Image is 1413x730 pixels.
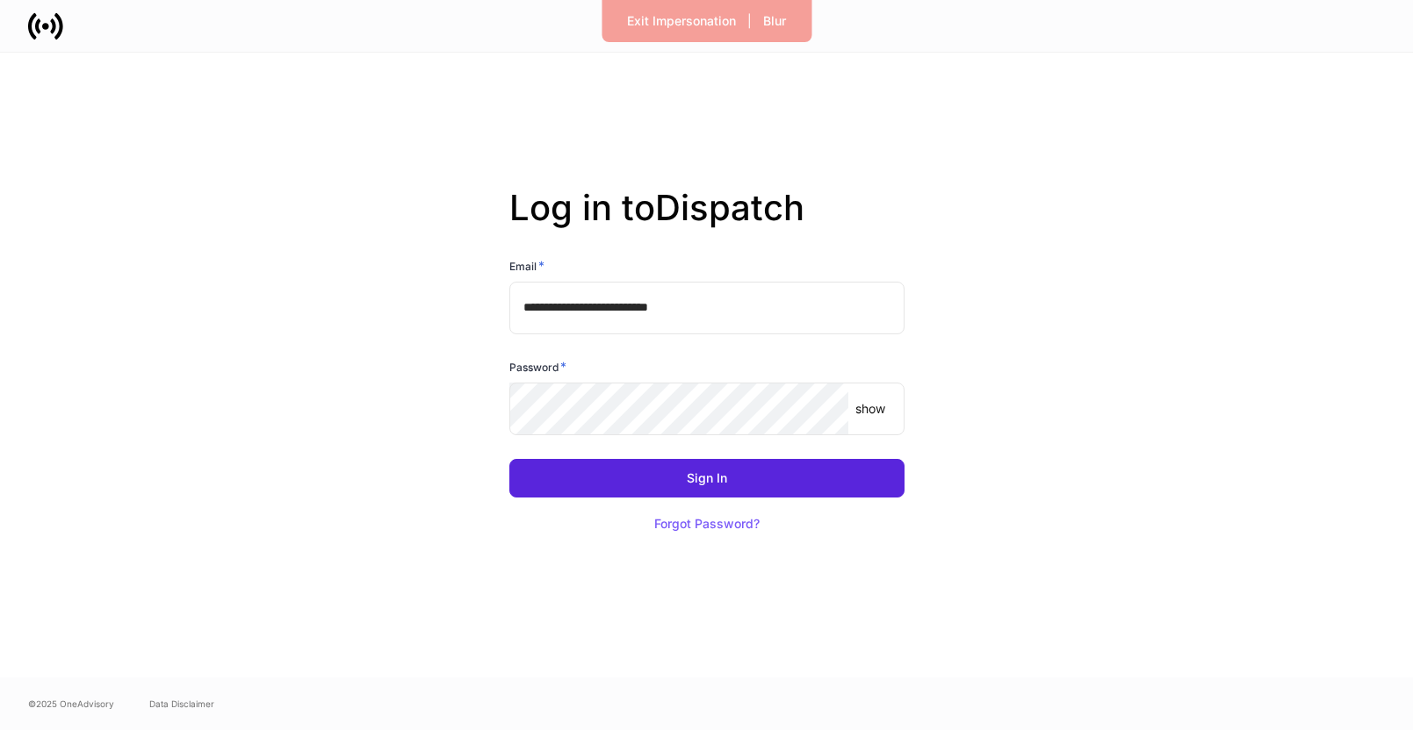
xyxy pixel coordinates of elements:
[855,400,885,418] p: show
[509,459,905,497] button: Sign In
[28,697,114,711] span: © 2025 OneAdvisory
[687,472,727,484] div: Sign In
[149,697,214,711] a: Data Disclaimer
[509,187,905,257] h2: Log in to Dispatch
[632,505,782,543] button: Forgot Password?
[763,15,786,27] div: Blur
[509,257,544,275] h6: Email
[616,7,747,35] button: Exit Impersonation
[509,358,566,376] h6: Password
[627,15,736,27] div: Exit Impersonation
[752,7,797,35] button: Blur
[654,518,760,530] div: Forgot Password?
